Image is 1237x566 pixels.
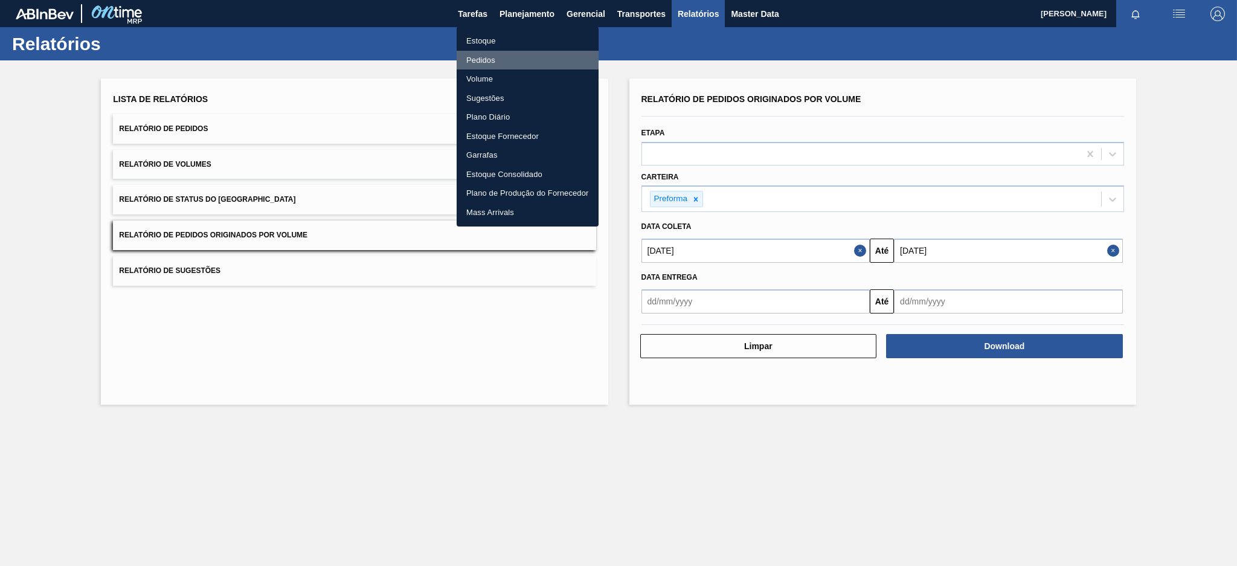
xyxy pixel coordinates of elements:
[457,127,599,146] a: Estoque Fornecedor
[457,89,599,108] a: Sugestões
[457,108,599,127] a: Plano Diário
[457,184,599,203] a: Plano de Produção do Fornecedor
[457,51,599,70] a: Pedidos
[457,31,599,51] a: Estoque
[457,69,599,89] a: Volume
[457,146,599,165] a: Garrafas
[457,165,599,184] a: Estoque Consolidado
[457,203,599,222] a: Mass Arrivals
